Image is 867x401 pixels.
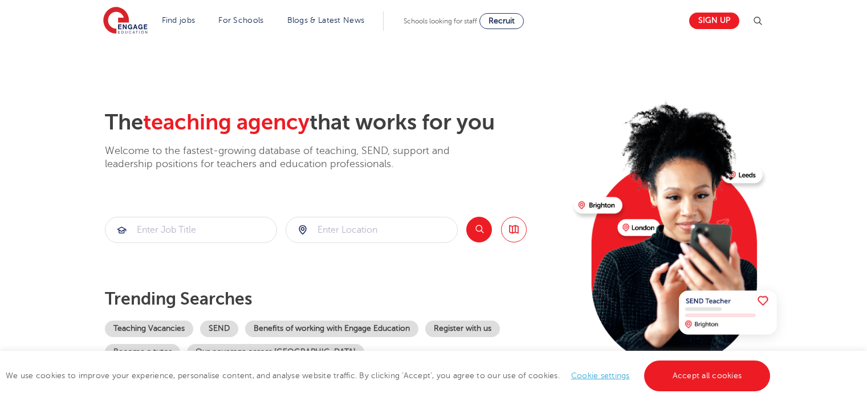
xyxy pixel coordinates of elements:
input: Submit [286,217,457,242]
p: Trending searches [105,289,565,309]
a: For Schools [218,16,263,25]
span: Recruit [489,17,515,25]
a: Find jobs [162,16,196,25]
a: Cookie settings [571,371,630,380]
a: Recruit [479,13,524,29]
a: Sign up [689,13,739,29]
a: Our coverage across [GEOGRAPHIC_DATA] [187,344,364,361]
a: Blogs & Latest News [287,16,365,25]
span: teaching agency [143,110,310,135]
div: Submit [105,217,277,243]
span: We use cookies to improve your experience, personalise content, and analyse website traffic. By c... [6,371,773,380]
input: Submit [105,217,276,242]
a: Become a tutor [105,344,180,361]
p: Welcome to the fastest-growing database of teaching, SEND, support and leadership positions for t... [105,144,481,171]
span: Schools looking for staff [404,17,477,25]
a: Accept all cookies [644,361,771,391]
img: Engage Education [103,7,148,35]
a: Register with us [425,321,500,337]
h2: The that works for you [105,110,565,136]
div: Submit [286,217,458,243]
button: Search [466,217,492,242]
a: Teaching Vacancies [105,321,193,337]
a: Benefits of working with Engage Education [245,321,418,337]
a: SEND [200,321,238,337]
